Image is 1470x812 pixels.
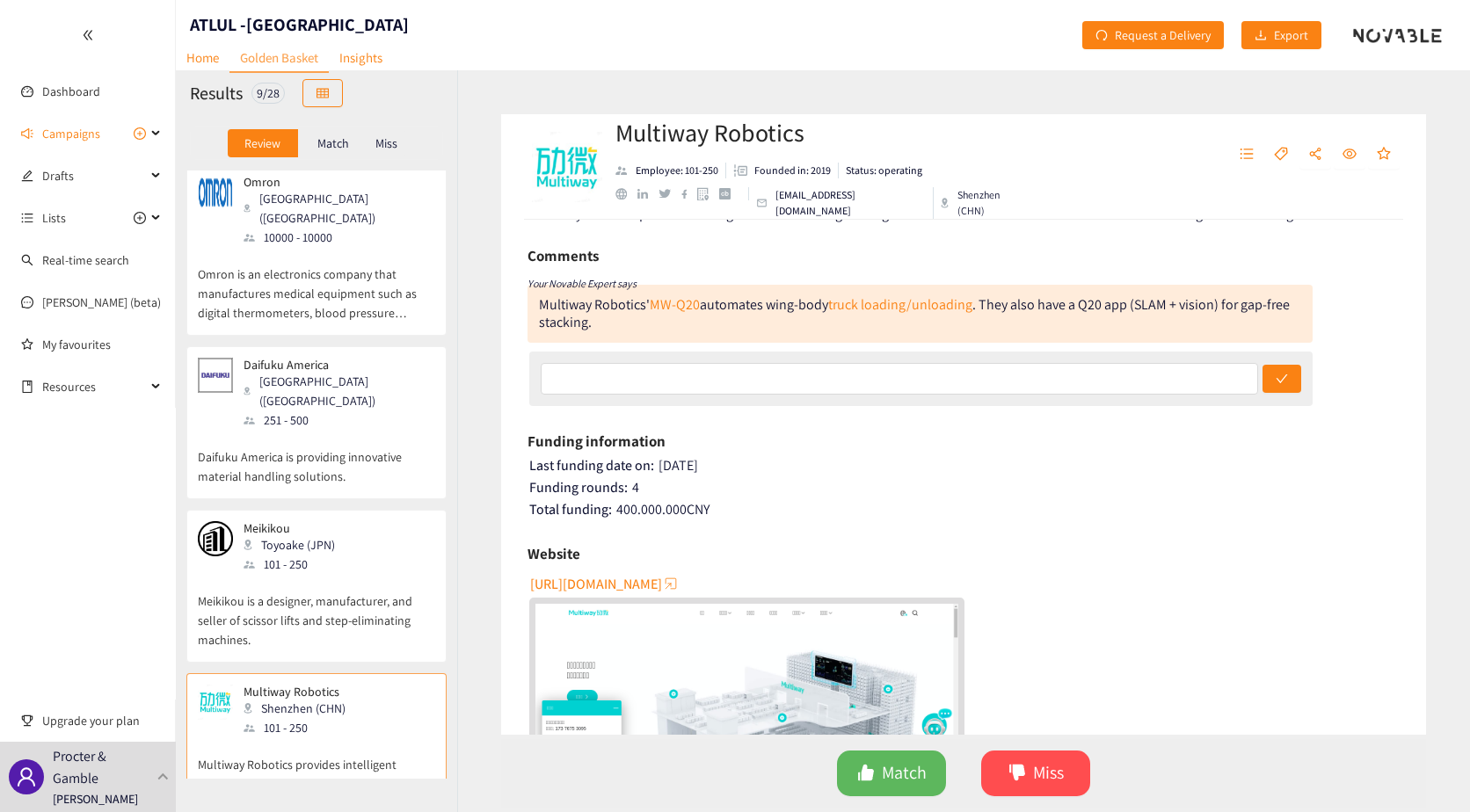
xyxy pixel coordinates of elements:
h2: Results [190,81,243,105]
span: Export [1274,25,1308,45]
span: download [1255,29,1267,43]
button: check [1263,365,1301,393]
a: [PERSON_NAME] (beta) [42,294,161,310]
button: [URL][DOMAIN_NAME] [530,569,680,598]
a: twitter [659,189,680,198]
span: Campaigns [42,116,100,151]
span: check [1276,373,1288,387]
span: like [857,764,875,784]
div: Shenzhen (CHN) [941,187,1027,219]
span: edit [21,170,33,182]
button: star [1368,141,1400,169]
h1: ATLUL -[GEOGRAPHIC_DATA] [190,12,409,37]
span: user [16,766,37,787]
button: unordered-list [1231,141,1263,169]
span: Upgrade your plan [42,703,162,738]
div: 10000 - 10000 [244,228,433,247]
iframe: Chat Widget [1183,622,1470,812]
span: book [21,381,33,393]
p: [PERSON_NAME] [53,789,138,808]
li: Employees [615,163,726,178]
p: Daifuku America [244,358,423,372]
div: [GEOGRAPHIC_DATA] ([GEOGRAPHIC_DATA]) [244,189,433,228]
span: table [317,87,329,101]
span: tag [1274,147,1288,163]
a: linkedin [637,189,659,199]
span: plus-circle [134,127,146,140]
span: Last funding date on: [529,456,654,475]
a: Real-time search [42,252,129,268]
a: Insights [329,44,393,71]
a: website [615,188,637,199]
span: Resources [42,369,146,404]
p: Employee: 101-250 [636,163,718,178]
p: Review [244,136,280,150]
span: Miss [1033,759,1064,787]
img: Company Logo [532,132,602,202]
p: Miss [375,136,397,150]
a: facebook [681,189,698,199]
button: share-alt [1299,141,1331,169]
img: Snapshot of the company's website [198,685,233,720]
a: Dashboard [42,83,100,99]
span: double-left [82,29,94,41]
a: Golden Basket [229,44,329,73]
span: sound [21,127,33,140]
span: dislike [1008,764,1026,784]
a: crunchbase [719,188,741,199]
div: 101 - 250 [244,555,346,574]
img: Snapshot of the company's website [198,358,233,393]
span: [URL][DOMAIN_NAME] [530,573,662,595]
p: Omron [244,175,423,189]
span: trophy [21,714,33,727]
span: Drafts [42,158,146,193]
button: table [302,79,343,107]
button: likeMatch [837,750,946,796]
button: dislikeMiss [981,750,1090,796]
h2: Multiway Robotics [615,115,1027,150]
div: Shenzhen (CHN) [244,699,356,718]
button: eye [1334,141,1365,169]
i: Your Novable Expert says [528,277,637,290]
p: [EMAIL_ADDRESS][DOMAIN_NAME] [775,187,925,219]
span: redo [1095,29,1108,43]
span: eye [1343,147,1357,163]
p: Procter & Gamble [53,745,150,789]
div: 251 - 500 [244,410,433,430]
img: Snapshot of the company's website [198,175,233,210]
a: google maps [697,187,719,200]
p: Match [317,136,349,150]
p: Meikikou is a designer, manufacturer, and seller of scissor lifts and step-eliminating machines. [198,574,435,649]
span: Match [882,759,927,787]
div: [DATE] [529,457,1401,475]
a: MW-Q20 [650,295,700,314]
div: 4 [529,479,1401,497]
span: star [1377,147,1391,163]
h6: Funding information [528,428,666,454]
div: 9 / 28 [251,83,285,104]
p: Multiway Robotics [244,685,346,699]
p: Omron is an electronics company that manufactures medical equipment such as digital thermometers,... [198,247,435,323]
div: [GEOGRAPHIC_DATA] ([GEOGRAPHIC_DATA]) [244,372,433,410]
div: 400.000.000 CNY [529,501,1401,518]
li: Status [839,163,922,178]
span: Funding rounds: [529,478,628,497]
span: unordered-list [1240,147,1254,163]
span: plus-circle [134,212,146,224]
h6: Comments [528,243,599,269]
span: share-alt [1308,147,1322,163]
p: Meikikou [244,521,335,535]
span: Total funding: [529,500,612,518]
img: Snapshot of the company's website [198,521,233,556]
span: unordered-list [21,212,33,224]
p: Founded in: 2019 [754,163,831,178]
button: tag [1265,141,1297,169]
div: 101 - 250 [244,718,356,737]
span: Lists [42,200,66,236]
a: Home [176,44,229,71]
li: Founded in year [726,163,839,178]
div: Multiway Robotics' automates wing-body . They also have a Q20 app (SLAM + vision) for gap-free st... [539,295,1290,331]
p: Daifuku America is providing innovative material handling solutions. [198,430,435,486]
button: downloadExport [1241,21,1321,49]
